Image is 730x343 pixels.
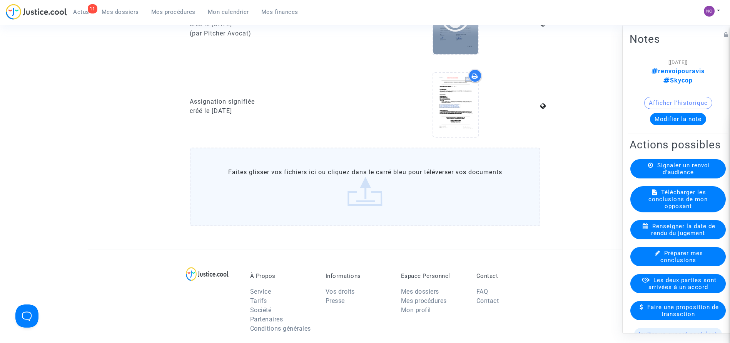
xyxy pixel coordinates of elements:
span: [[DATE]] [668,59,688,65]
p: Espace Personnel [401,272,465,279]
span: Actus [73,8,89,15]
p: Informations [326,272,389,279]
span: Faire une proposition de transaction [647,304,719,318]
a: Presse [326,297,345,304]
span: Inviter un avocat postulant [639,331,717,338]
div: créé le [DATE] [190,106,359,116]
span: Skycop [663,77,693,84]
a: Tarifs [250,297,267,304]
a: Conditions générales [250,325,311,332]
span: Mes procédures [151,8,195,15]
a: Mes dossiers [95,6,145,18]
a: Mon calendrier [202,6,255,18]
a: Mes finances [255,6,304,18]
span: Mes dossiers [102,8,139,15]
h2: Actions possibles [630,138,727,151]
p: À Propos [250,272,314,279]
a: Mes procédures [145,6,202,18]
iframe: Help Scout Beacon - Open [15,304,38,328]
a: FAQ [476,288,488,295]
p: Contact [476,272,540,279]
span: Préparer mes conclusions [660,250,703,264]
a: 11Actus [67,6,95,18]
span: Mes finances [261,8,298,15]
button: Modifier la note [650,113,706,125]
span: Renseigner la date de rendu du jugement [651,223,715,237]
a: Partenaires [250,316,283,323]
div: (par Pitcher Avocat) [190,29,359,38]
a: Service [250,288,271,295]
a: Société [250,306,272,314]
span: Signaler un renvoi d'audience [657,162,710,176]
span: Les deux parties sont arrivées à un accord [648,277,717,291]
a: Vos droits [326,288,355,295]
a: Mes dossiers [401,288,439,295]
img: 93256f7768bd5c9a9b1ba048d2162a97 [704,6,715,17]
div: 11 [88,4,97,13]
span: Mon calendrier [208,8,249,15]
img: jc-logo.svg [6,4,67,20]
h2: Notes [630,32,727,46]
img: logo-lg.svg [186,267,229,281]
a: Contact [476,297,499,304]
span: renvoipouravis [651,67,705,75]
div: Assignation signifiée [190,97,359,106]
button: Afficher l'historique [644,97,712,109]
a: Mes procédures [401,297,447,304]
a: Mon profil [401,306,431,314]
span: Télécharger les conclusions de mon opposant [648,189,708,210]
